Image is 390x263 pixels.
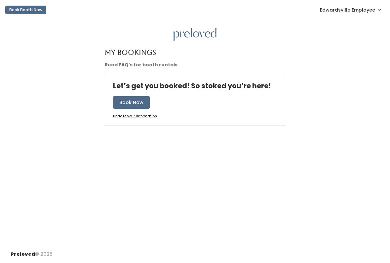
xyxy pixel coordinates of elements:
[105,49,156,56] h4: My Bookings
[11,251,35,257] span: Preloved
[174,28,216,41] img: preloved logo
[320,6,375,14] span: Edwardsville Employee
[113,96,150,109] button: Book Now
[313,3,387,17] a: Edwardsville Employee
[113,82,271,90] h4: Let’s get you booked! So stoked you’re here!
[11,245,53,258] div: © 2025
[105,61,177,68] a: Read FAQ's for booth rentals
[113,114,157,119] a: Update your information
[5,3,46,17] a: Book Booth Now
[5,6,46,14] button: Book Booth Now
